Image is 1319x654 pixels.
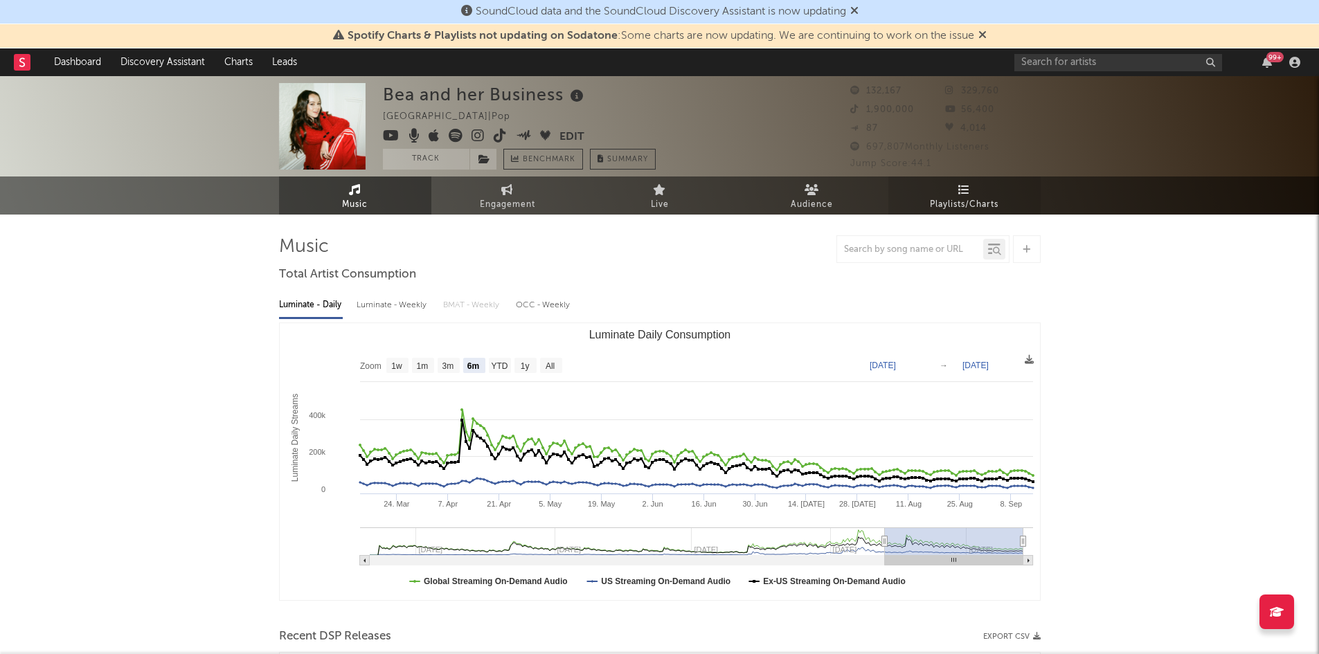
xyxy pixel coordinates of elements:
text: 200k [309,448,325,456]
text: 11. Aug [895,500,921,508]
span: Summary [607,156,648,163]
span: 4,014 [945,124,987,133]
text: 1m [416,361,428,371]
text: 0 [321,485,325,493]
span: Dismiss [978,30,987,42]
div: 99 + [1266,52,1284,62]
text: Luminate Daily Consumption [589,329,730,340]
input: Search for artists [1014,54,1222,71]
a: Benchmark [503,149,583,170]
a: Discovery Assistant [111,48,215,76]
span: 87 [850,124,878,133]
text: Global Streaming On-Demand Audio [424,576,568,586]
span: Music [342,197,368,213]
a: Audience [736,176,888,215]
text: All [545,361,554,371]
span: 132,167 [850,87,901,96]
a: Dashboard [44,48,111,76]
text: YTD [491,361,508,371]
text: 30. Jun [742,500,767,508]
span: Total Artist Consumption [279,266,416,283]
div: Luminate - Weekly [357,293,429,317]
button: 99+ [1262,57,1272,68]
a: Music [279,176,431,215]
svg: Luminate Daily Consumption [280,323,1040,600]
text: 8. Sep [1000,500,1022,508]
button: Summary [590,149,656,170]
a: Live [584,176,736,215]
text: 19. May [588,500,616,508]
span: Spotify Charts & Playlists not updating on Sodatone [348,30,618,42]
text: 21. Apr [487,500,511,508]
span: : Some charts are now updating. We are continuing to work on the issue [348,30,974,42]
text: Ex-US Streaming On-Demand Audio [763,576,906,586]
span: 329,760 [945,87,999,96]
text: Luminate Daily Streams [290,394,300,482]
text: 7. Apr [438,500,458,508]
span: Dismiss [850,6,859,17]
div: Bea and her Business [383,83,587,106]
span: 56,400 [945,105,994,114]
text: 1w [391,361,402,371]
text: 28. [DATE] [838,500,875,508]
text: 400k [309,411,325,419]
span: SoundCloud data and the SoundCloud Discovery Assistant is now updating [476,6,846,17]
text: → [940,361,948,370]
text: 1y [520,361,529,371]
text: 16. Jun [691,500,716,508]
span: Recent DSP Releases [279,628,391,645]
button: Export CSV [983,633,1041,641]
span: Engagement [480,197,535,213]
a: Playlists/Charts [888,176,1041,215]
text: Zoom [360,361,382,371]
input: Search by song name or URL [837,244,983,255]
text: 5. May [539,500,562,508]
span: Playlists/Charts [930,197,998,213]
text: 3m [442,361,454,371]
text: [DATE] [962,361,989,370]
div: Luminate - Daily [279,293,343,317]
span: Live [651,197,669,213]
text: [DATE] [870,361,896,370]
text: 14. [DATE] [787,500,824,508]
text: 6m [467,361,478,371]
button: Track [383,149,469,170]
text: 25. Aug [946,500,972,508]
a: Leads [262,48,307,76]
span: Jump Score: 44.1 [850,159,931,168]
text: 24. Mar [384,500,410,508]
span: Audience [791,197,833,213]
span: Benchmark [523,152,575,168]
span: 697,807 Monthly Listeners [850,143,989,152]
text: 2. Jun [642,500,663,508]
text: US Streaming On-Demand Audio [601,576,730,586]
a: Engagement [431,176,584,215]
div: [GEOGRAPHIC_DATA] | Pop [383,109,526,125]
a: Charts [215,48,262,76]
div: OCC - Weekly [516,293,571,317]
span: 1,900,000 [850,105,914,114]
button: Edit [559,129,584,146]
